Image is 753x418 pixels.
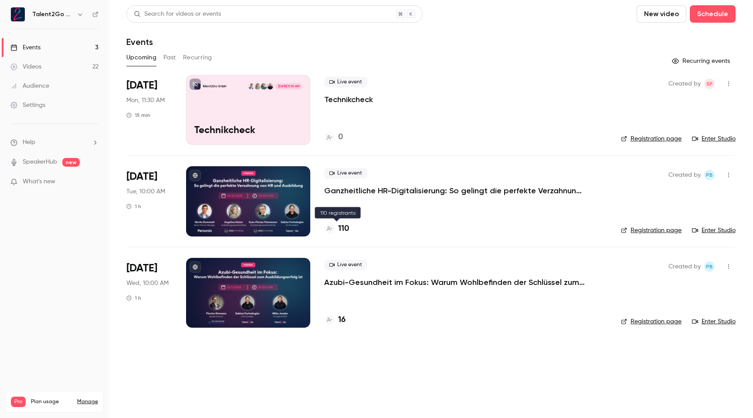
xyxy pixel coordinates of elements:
a: Registration page [621,134,682,143]
li: help-dropdown-opener [10,138,98,147]
div: Search for videos or events [134,10,221,19]
button: Past [163,51,176,65]
span: Live event [324,168,367,178]
img: Talent2Go GmbH [11,7,25,21]
span: PB [706,170,713,180]
span: Pro [11,397,26,407]
a: Enter Studio [692,226,736,235]
div: Oct 14 Tue, 10:00 AM (Europe/Berlin) [126,166,172,236]
h4: 0 [338,131,343,143]
span: Created by [668,79,701,89]
span: Created by [668,170,701,180]
h4: 110 [338,223,349,235]
div: Videos [10,62,41,71]
a: Azubi-Gesundheit im Fokus: Warum Wohlbefinden der Schlüssel zum Ausbildungserfolg ist 💚 [324,277,586,288]
img: Sven-Florian Peinemann [261,83,267,89]
span: Pascal Blot [704,261,715,272]
h1: Events [126,37,153,47]
span: Live event [324,77,367,87]
div: Oct 13 Mon, 11:30 AM (Europe/Berlin) [126,75,172,145]
a: TechnikcheckTalent2Go GmbHSabine FurtwänglerSven-Florian PeinemannAngelina KüsterMoritz Rumstadt[... [186,75,310,145]
span: Wed, 10:00 AM [126,279,169,288]
h6: Talent2Go GmbH [32,10,73,19]
a: 16 [324,314,346,326]
span: PB [706,261,713,272]
div: Events [10,43,41,52]
div: 1 h [126,295,141,302]
button: Recurring [183,51,212,65]
span: Mon, 11:30 AM [126,96,165,105]
a: Manage [77,398,98,405]
span: Live event [324,260,367,270]
span: [DATE] [126,170,157,184]
div: Audience [10,82,49,90]
span: new [62,158,80,167]
span: Plan usage [31,398,72,405]
span: What's new [23,177,55,186]
span: SF [706,79,712,89]
a: SpeakerHub [23,158,57,167]
span: [DATE] 11:30 AM [275,83,302,89]
div: Nov 12 Wed, 10:00 AM (Europe/Berlin) [126,258,172,328]
p: Technikcheck [194,125,302,137]
a: Enter Studio [692,317,736,326]
span: Sabine Furtwängler [704,79,715,89]
button: Upcoming [126,51,156,65]
span: Help [23,138,35,147]
p: Talent2Go GmbH [203,84,226,89]
span: Tue, 10:00 AM [126,187,165,196]
img: Sabine Furtwängler [267,83,273,89]
span: [DATE] [126,79,157,93]
h4: 16 [338,314,346,326]
a: Enter Studio [692,134,736,143]
a: Registration page [621,226,682,235]
div: 15 min [126,112,150,119]
a: 110 [324,223,349,235]
a: Ganzheitliche HR-Digitalisierung: So gelingt die perfekte Verzahnung von HR und Ausbildung mit Pe... [324,185,586,196]
img: Moritz Rumstadt [248,83,254,89]
a: Registration page [621,317,682,326]
div: Settings [10,101,45,110]
a: Technikcheck [324,94,373,105]
img: Angelina Küster [254,83,261,89]
span: Created by [668,261,701,272]
span: Pascal Blot [704,170,715,180]
span: [DATE] [126,261,157,275]
iframe: Noticeable Trigger [88,178,98,186]
button: Recurring events [668,54,736,68]
button: Schedule [690,5,736,23]
div: 1 h [126,203,141,210]
a: 0 [324,131,343,143]
button: New video [637,5,686,23]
